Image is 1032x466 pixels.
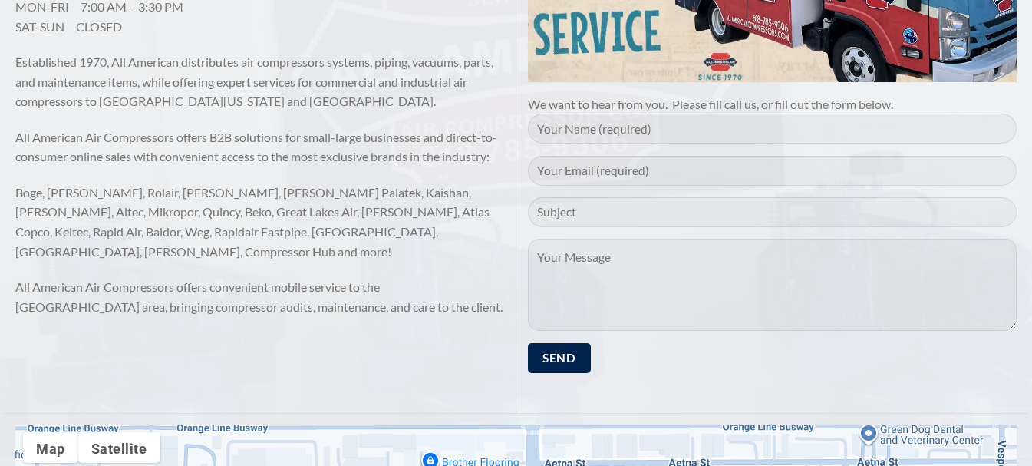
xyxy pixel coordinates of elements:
form: Contact form [528,114,1017,385]
p: We want to hear from you. Please fill call us, or fill out the form below. [528,94,1017,114]
input: Subject [528,197,1017,227]
input: Your Name (required) [528,114,1017,144]
p: Established 1970, All American distributes air compressors systems, piping, vacuums, parts, and m... [15,52,505,111]
button: Show satellite imagery [78,432,160,463]
button: Show street map [23,432,78,463]
input: Send [528,343,591,373]
input: Your Email (required) [528,156,1017,186]
p: All American Air Compressors offers convenient mobile service to the [GEOGRAPHIC_DATA] area, brin... [15,277,505,316]
p: Boge, [PERSON_NAME], Rolair, [PERSON_NAME], [PERSON_NAME] Palatek, Kaishan, [PERSON_NAME], Altec,... [15,183,505,261]
p: All American Air Compressors offers B2B solutions for small-large businesses and direct-to-consum... [15,127,505,167]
